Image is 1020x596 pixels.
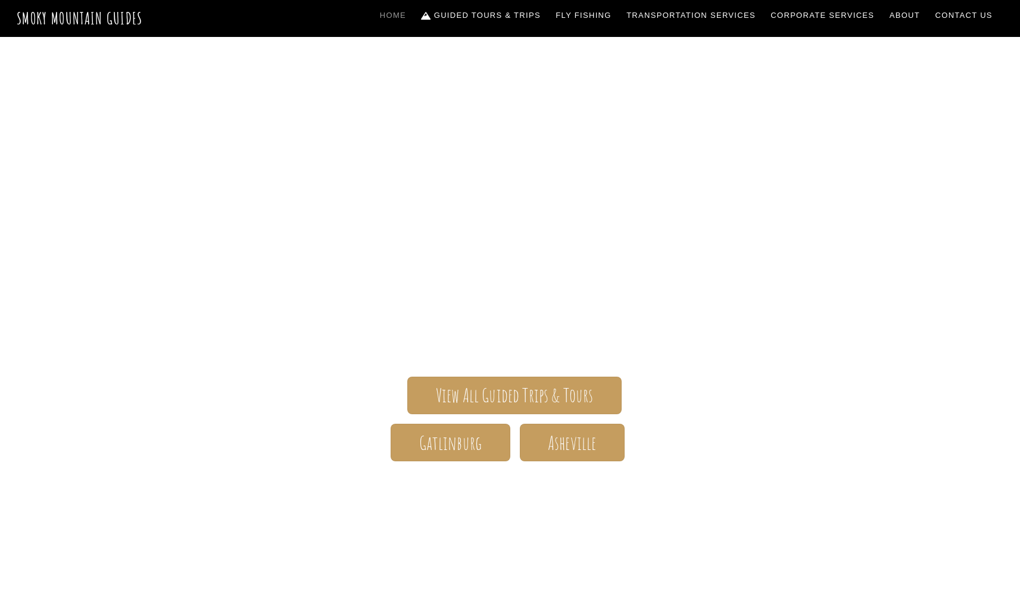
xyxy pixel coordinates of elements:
[931,3,997,28] a: Contact Us
[407,377,621,414] a: View All Guided Trips & Tours
[885,3,925,28] a: About
[548,437,596,449] span: Asheville
[551,3,616,28] a: Fly Fishing
[391,424,510,461] a: Gatlinburg
[165,250,856,342] span: The ONLY one-stop, full Service Guide Company for the Gatlinburg and [GEOGRAPHIC_DATA] side of th...
[436,389,594,402] span: View All Guided Trips & Tours
[165,480,856,509] h1: Your adventure starts here.
[419,437,482,449] span: Gatlinburg
[417,3,545,28] a: Guided Tours & Trips
[520,424,625,461] a: Asheville
[766,3,879,28] a: Corporate Services
[622,3,760,28] a: Transportation Services
[165,190,856,250] span: Smoky Mountain Guides
[375,3,411,28] a: Home
[17,8,143,28] a: Smoky Mountain Guides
